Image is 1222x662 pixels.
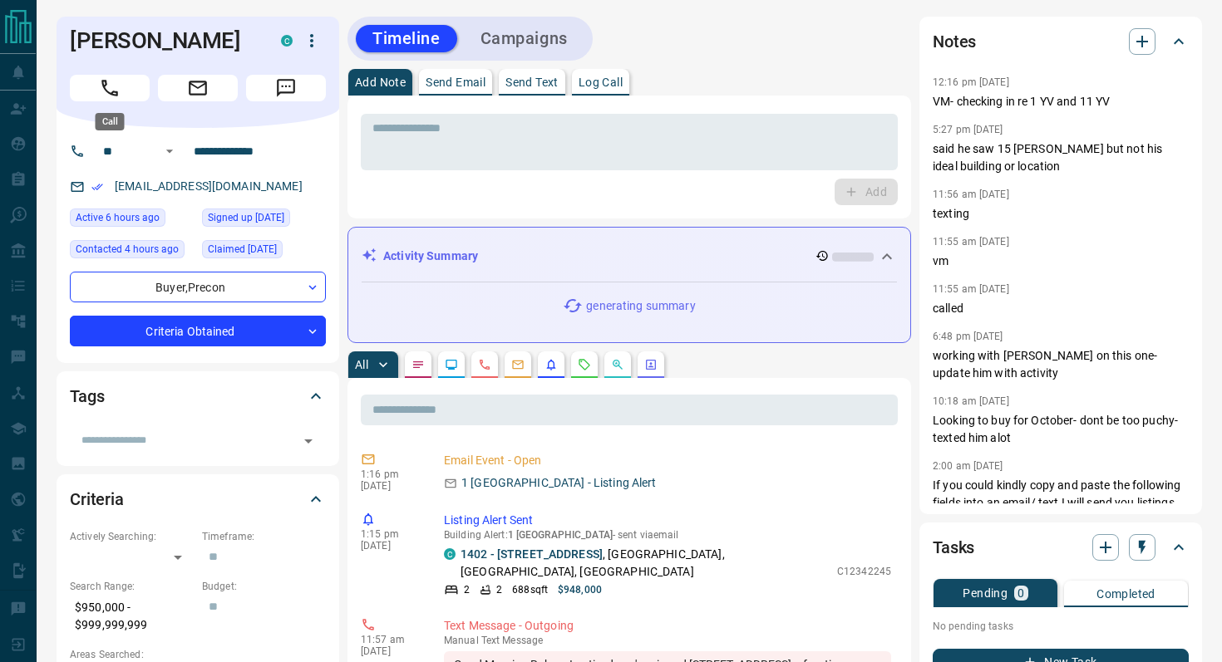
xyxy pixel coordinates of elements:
[1018,587,1024,599] p: 0
[444,548,456,560] div: condos.ca
[933,412,1189,447] p: Looking to buy for October- dont be too puchy- texted him alot
[508,529,613,541] span: 1 [GEOGRAPHIC_DATA]
[361,528,419,540] p: 1:15 pm
[933,331,1003,342] p: 6:48 pm [DATE]
[644,358,658,371] svg: Agent Actions
[933,22,1189,61] div: Notes
[297,429,320,453] button: Open
[70,647,326,662] p: Areas Searched:
[461,546,829,581] p: , [GEOGRAPHIC_DATA], [GEOGRAPHIC_DATA], [GEOGRAPHIC_DATA]
[933,614,1189,639] p: No pending tasks
[444,635,891,646] p: Text Message
[70,75,150,101] span: Call
[70,316,326,346] div: Criteria Obtained
[70,529,194,544] p: Actively Searching:
[70,383,104,409] h2: Tags
[91,181,103,193] svg: Email Verified
[505,76,559,88] p: Send Text
[362,241,897,272] div: Activity Summary
[355,359,368,370] p: All
[933,300,1189,317] p: called
[70,208,194,232] div: Thu Aug 14 2025
[202,579,326,594] p: Budget:
[444,529,891,541] p: Building Alert : - sent via email
[444,635,479,646] span: manual
[933,76,1009,88] p: 12:16 pm [DATE]
[281,35,293,47] div: condos.ca
[933,477,1189,634] p: If you could kindly copy and paste the following fields into an email/ text I will send you listi...
[246,75,326,101] span: Message
[1096,588,1155,600] p: Completed
[70,579,194,594] p: Search Range:
[202,208,326,232] div: Mon Oct 07 2024
[933,93,1189,110] p: VM- checking in re 1 YV and 11 YV
[933,283,1009,295] p: 11:55 am [DATE]
[933,236,1009,248] p: 11:55 am [DATE]
[837,564,891,579] p: C12342245
[963,587,1008,599] p: Pending
[70,240,194,263] div: Thu Aug 14 2025
[444,617,891,635] p: Text Message - Outgoing
[933,124,1003,135] p: 5:27 pm [DATE]
[70,479,326,519] div: Criteria
[115,179,303,193] a: [EMAIL_ADDRESS][DOMAIN_NAME]
[361,480,419,492] p: [DATE]
[444,512,891,529] p: Listing Alert Sent
[544,358,558,371] svg: Listing Alerts
[96,113,125,130] div: Call
[461,474,657,492] p: 1 [GEOGRAPHIC_DATA] - Listing Alert
[558,582,602,597] p: $948,000
[444,452,891,469] p: Email Event - Open
[70,594,194,639] p: $950,000 - $999,999,999
[160,141,180,161] button: Open
[202,529,326,544] p: Timeframe:
[933,395,1009,407] p: 10:18 am [DATE]
[356,25,457,52] button: Timeline
[70,486,124,512] h2: Criteria
[361,645,419,657] p: [DATE]
[933,347,1189,382] p: working with [PERSON_NAME] on this one- update him with activity
[933,534,974,561] h2: Tasks
[611,358,624,371] svg: Opportunities
[202,240,326,263] div: Tue Oct 08 2024
[426,76,485,88] p: Send Email
[933,527,1189,567] div: Tasks
[512,582,548,597] p: 688 sqft
[355,76,406,88] p: Add Note
[933,253,1189,270] p: vm
[933,460,1003,472] p: 2:00 am [DATE]
[579,76,623,88] p: Log Call
[511,358,525,371] svg: Emails
[464,25,584,52] button: Campaigns
[933,28,976,55] h2: Notes
[496,582,502,597] p: 2
[70,27,256,54] h1: [PERSON_NAME]
[478,358,491,371] svg: Calls
[76,241,179,257] span: Contacted 4 hours ago
[445,358,458,371] svg: Lead Browsing Activity
[208,209,284,226] span: Signed up [DATE]
[70,272,326,302] div: Buyer , Precon
[578,358,591,371] svg: Requests
[383,248,478,265] p: Activity Summary
[461,547,603,561] a: 1402 - [STREET_ADDRESS]
[586,297,695,315] p: generating summary
[933,140,1189,175] p: said he saw 15 [PERSON_NAME] but not his ideal building or location
[933,205,1189,223] p: texting
[361,540,419,552] p: [DATE]
[70,376,326,416] div: Tags
[158,75,238,101] span: Email
[933,189,1009,200] p: 11:56 am [DATE]
[361,468,419,480] p: 1:16 pm
[361,634,419,645] p: 11:57 am
[411,358,425,371] svg: Notes
[76,209,160,226] span: Active 6 hours ago
[464,582,470,597] p: 2
[208,241,277,257] span: Claimed [DATE]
